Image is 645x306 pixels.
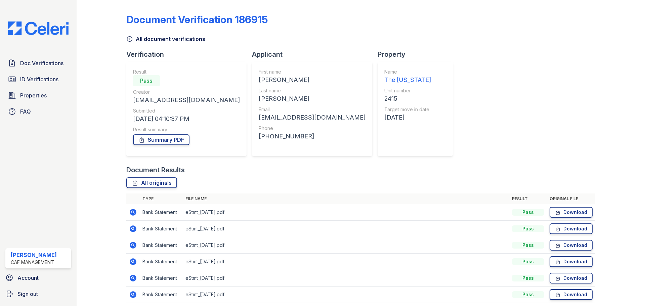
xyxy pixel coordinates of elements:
div: [PHONE_NUMBER] [259,132,365,141]
a: FAQ [5,105,71,118]
div: [EMAIL_ADDRESS][DOMAIN_NAME] [259,113,365,122]
div: Name [384,69,431,75]
div: Pass [512,225,544,232]
div: [PERSON_NAME] [11,251,57,259]
td: Bank Statement [140,221,183,237]
th: Result [509,193,547,204]
div: Pass [512,209,544,216]
span: Sign out [17,290,38,298]
td: eStmt_[DATE].pdf [183,221,509,237]
th: Type [140,193,183,204]
a: Download [550,289,593,300]
td: Bank Statement [140,270,183,287]
a: Name The [US_STATE] [384,69,431,85]
div: Pass [512,242,544,249]
div: [DATE] 04:10:37 PM [133,114,240,124]
div: [EMAIL_ADDRESS][DOMAIN_NAME] [133,95,240,105]
div: Submitted [133,107,240,114]
div: Pass [512,291,544,298]
div: Unit number [384,87,431,94]
a: Properties [5,89,71,102]
div: Pass [133,75,160,86]
div: First name [259,69,365,75]
div: Verification [126,50,252,59]
div: Phone [259,125,365,132]
div: Document Verification 186915 [126,13,268,26]
div: [PERSON_NAME] [259,75,365,85]
td: eStmt_[DATE].pdf [183,204,509,221]
td: eStmt_[DATE].pdf [183,287,509,303]
a: Download [550,207,593,218]
div: Result summary [133,126,240,133]
div: Applicant [252,50,378,59]
a: Doc Verifications [5,56,71,70]
td: eStmt_[DATE].pdf [183,254,509,270]
a: All document verifications [126,35,205,43]
a: Download [550,256,593,267]
a: Account [3,271,74,285]
div: Last name [259,87,365,94]
div: CAF Management [11,259,57,266]
span: Properties [20,91,47,99]
div: Pass [512,258,544,265]
div: [PERSON_NAME] [259,94,365,103]
div: Property [378,50,458,59]
div: Result [133,69,240,75]
th: Original file [547,193,595,204]
span: Doc Verifications [20,59,63,67]
div: Pass [512,275,544,281]
a: ID Verifications [5,73,71,86]
span: ID Verifications [20,75,58,83]
td: Bank Statement [140,287,183,303]
div: Creator [133,89,240,95]
td: eStmt_[DATE].pdf [183,237,509,254]
span: FAQ [20,107,31,116]
div: Target move in date [384,106,431,113]
div: The [US_STATE] [384,75,431,85]
td: eStmt_[DATE].pdf [183,270,509,287]
div: Email [259,106,365,113]
td: Bank Statement [140,204,183,221]
td: Bank Statement [140,254,183,270]
th: File name [183,193,509,204]
a: Download [550,240,593,251]
a: Sign out [3,287,74,301]
a: Download [550,273,593,283]
a: Download [550,223,593,234]
div: 2415 [384,94,431,103]
img: CE_Logo_Blue-a8612792a0a2168367f1c8372b55b34899dd931a85d93a1a3d3e32e68fde9ad4.png [3,21,74,35]
a: All originals [126,177,177,188]
div: [DATE] [384,113,431,122]
a: Summary PDF [133,134,189,145]
span: Account [17,274,39,282]
td: Bank Statement [140,237,183,254]
div: Document Results [126,165,185,175]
